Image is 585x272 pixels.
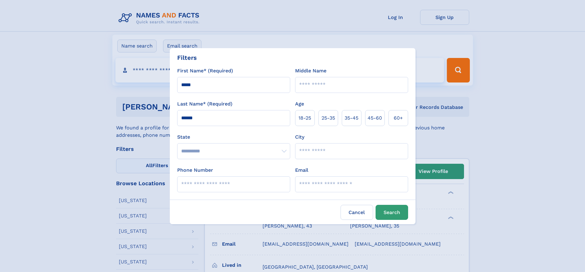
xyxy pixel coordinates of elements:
label: City [295,133,304,141]
span: 45‑60 [368,114,382,122]
label: Last Name* (Required) [177,100,232,108]
label: First Name* (Required) [177,67,233,75]
div: Filters [177,53,197,62]
label: Phone Number [177,167,213,174]
span: 60+ [394,114,403,122]
label: Age [295,100,304,108]
button: Search [376,205,408,220]
span: 25‑35 [322,114,335,122]
label: Cancel [341,205,373,220]
label: State [177,133,290,141]
span: 18‑25 [298,114,311,122]
label: Middle Name [295,67,326,75]
span: 35‑45 [345,114,358,122]
label: Email [295,167,308,174]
